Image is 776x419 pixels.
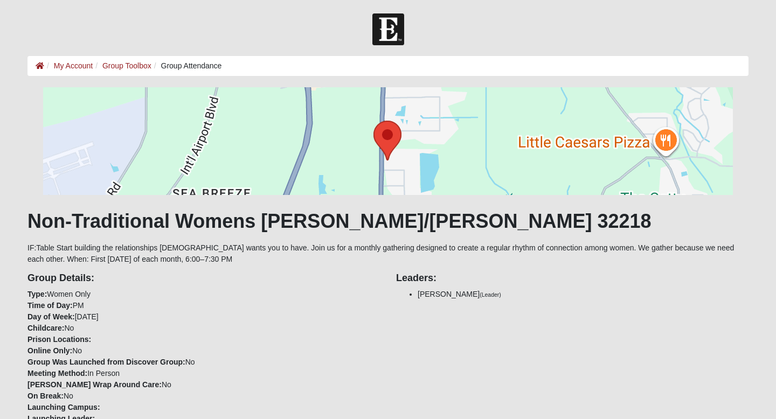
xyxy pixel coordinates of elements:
h4: Group Details: [27,273,380,284]
strong: Time of Day: [27,301,73,310]
img: Church of Eleven22 Logo [372,13,404,45]
h4: Leaders: [396,273,749,284]
strong: Meeting Method: [27,369,87,378]
h1: Non-Traditional Womens [PERSON_NAME]/[PERSON_NAME] 32218 [27,210,749,233]
strong: On Break: [27,392,64,400]
strong: Prison Locations: [27,335,91,344]
small: (Leader) [480,291,501,298]
strong: Group Was Launched from Discover Group: [27,358,185,366]
strong: [PERSON_NAME] Wrap Around Care: [27,380,162,389]
strong: Type: [27,290,47,298]
strong: Online Only: [27,346,72,355]
strong: Childcare: [27,324,64,332]
li: [PERSON_NAME] [418,289,749,300]
a: My Account [54,61,93,70]
li: Group Attendance [151,60,222,72]
strong: Day of Week: [27,312,75,321]
a: Group Toolbox [102,61,151,70]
